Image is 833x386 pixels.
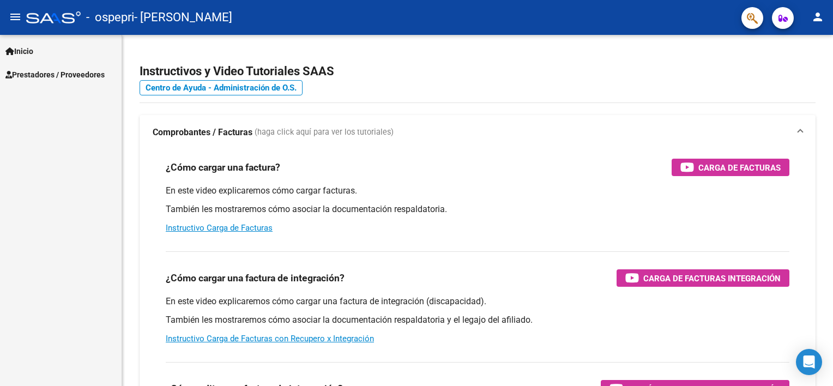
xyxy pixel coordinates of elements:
[166,223,273,233] a: Instructivo Carga de Facturas
[166,314,789,326] p: También les mostraremos cómo asociar la documentación respaldatoria y el legajo del afiliado.
[698,161,781,174] span: Carga de Facturas
[796,349,822,375] div: Open Intercom Messenger
[166,203,789,215] p: También les mostraremos cómo asociar la documentación respaldatoria.
[255,126,394,138] span: (haga click aquí para ver los tutoriales)
[643,272,781,285] span: Carga de Facturas Integración
[811,10,824,23] mat-icon: person
[166,270,345,286] h3: ¿Cómo cargar una factura de integración?
[5,45,33,57] span: Inicio
[134,5,232,29] span: - [PERSON_NAME]
[166,295,789,307] p: En este video explicaremos cómo cargar una factura de integración (discapacidad).
[166,185,789,197] p: En este video explicaremos cómo cargar facturas.
[140,80,303,95] a: Centro de Ayuda - Administración de O.S.
[5,69,105,81] span: Prestadores / Proveedores
[153,126,252,138] strong: Comprobantes / Facturas
[9,10,22,23] mat-icon: menu
[672,159,789,176] button: Carga de Facturas
[140,115,816,150] mat-expansion-panel-header: Comprobantes / Facturas (haga click aquí para ver los tutoriales)
[166,160,280,175] h3: ¿Cómo cargar una factura?
[140,61,816,82] h2: Instructivos y Video Tutoriales SAAS
[86,5,134,29] span: - ospepri
[166,334,374,343] a: Instructivo Carga de Facturas con Recupero x Integración
[617,269,789,287] button: Carga de Facturas Integración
